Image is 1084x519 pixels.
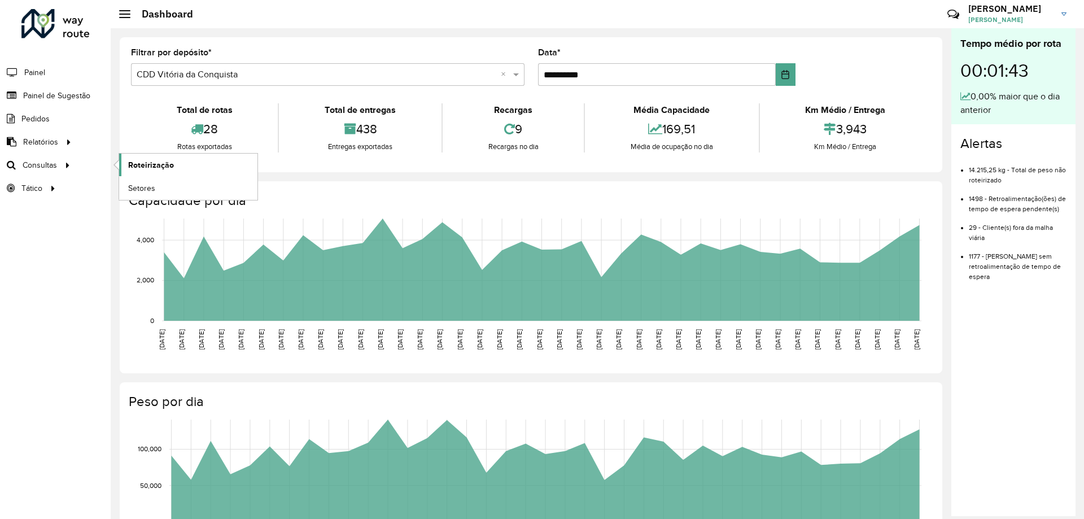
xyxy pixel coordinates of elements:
text: [DATE] [575,329,583,350]
div: 9 [445,117,581,141]
text: [DATE] [774,329,781,350]
div: Rotas exportadas [134,141,275,152]
text: [DATE] [396,329,404,350]
h4: Alertas [960,136,1066,152]
text: [DATE] [377,329,384,350]
span: Setores [128,182,155,194]
button: Choose Date [776,63,795,86]
div: Média de ocupação no dia [588,141,755,152]
div: Total de rotas [134,103,275,117]
h4: Capacidade por dia [129,193,931,209]
text: 0 [150,317,154,324]
div: Entregas exportadas [282,141,438,152]
span: Consultas [23,159,57,171]
div: Recargas no dia [445,141,581,152]
span: Relatórios [23,136,58,148]
text: [DATE] [198,329,205,350]
a: Contato Rápido [941,2,965,27]
div: Média Capacidade [588,103,755,117]
text: 100,000 [138,446,161,453]
div: Recargas [445,103,581,117]
span: Tático [21,182,42,194]
text: [DATE] [237,329,244,350]
h4: Peso por dia [129,394,931,410]
text: [DATE] [893,329,901,350]
text: 50,000 [140,482,161,489]
h2: Dashboard [130,8,193,20]
text: [DATE] [317,329,324,350]
div: 28 [134,117,275,141]
text: [DATE] [536,329,543,350]
text: [DATE] [217,329,225,350]
text: [DATE] [814,329,821,350]
text: [DATE] [496,329,503,350]
text: [DATE] [694,329,702,350]
li: 1498 - Retroalimentação(ões) de tempo de espera pendente(s) [969,185,1066,214]
text: [DATE] [336,329,344,350]
text: [DATE] [873,329,881,350]
div: 00:01:43 [960,51,1066,90]
div: Total de entregas [282,103,438,117]
div: Tempo médio por rota [960,36,1066,51]
text: 4,000 [137,236,154,243]
h3: [PERSON_NAME] [968,3,1053,14]
text: [DATE] [456,329,464,350]
text: [DATE] [515,329,523,350]
text: [DATE] [357,329,364,350]
text: [DATE] [416,329,423,350]
text: [DATE] [595,329,602,350]
label: Filtrar por depósito [131,46,212,59]
span: [PERSON_NAME] [968,15,1053,25]
text: [DATE] [178,329,185,350]
text: [DATE] [913,329,920,350]
li: 14.215,25 kg - Total de peso não roteirizado [969,156,1066,185]
text: [DATE] [476,329,483,350]
text: [DATE] [556,329,563,350]
label: Data [538,46,561,59]
a: Setores [119,177,257,199]
text: [DATE] [655,329,662,350]
text: [DATE] [675,329,682,350]
text: [DATE] [297,329,304,350]
li: 29 - Cliente(s) fora da malha viária [969,214,1066,243]
text: 2,000 [137,277,154,284]
span: Painel [24,67,45,78]
a: Roteirização [119,154,257,176]
text: [DATE] [635,329,642,350]
text: [DATE] [794,329,801,350]
div: 3,943 [763,117,928,141]
text: [DATE] [714,329,722,350]
text: [DATE] [436,329,443,350]
text: [DATE] [615,329,622,350]
div: Km Médio / Entrega [763,103,928,117]
span: Pedidos [21,113,50,125]
text: [DATE] [754,329,762,350]
div: 438 [282,117,438,141]
span: Clear all [501,68,510,81]
text: [DATE] [834,329,841,350]
text: [DATE] [277,329,285,350]
text: [DATE] [854,329,861,350]
div: 169,51 [588,117,755,141]
text: [DATE] [158,329,165,350]
div: Km Médio / Entrega [763,141,928,152]
div: 0,00% maior que o dia anterior [960,90,1066,117]
span: Painel de Sugestão [23,90,90,102]
li: 1177 - [PERSON_NAME] sem retroalimentação de tempo de espera [969,243,1066,282]
text: [DATE] [735,329,742,350]
text: [DATE] [257,329,265,350]
span: Roteirização [128,159,174,171]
